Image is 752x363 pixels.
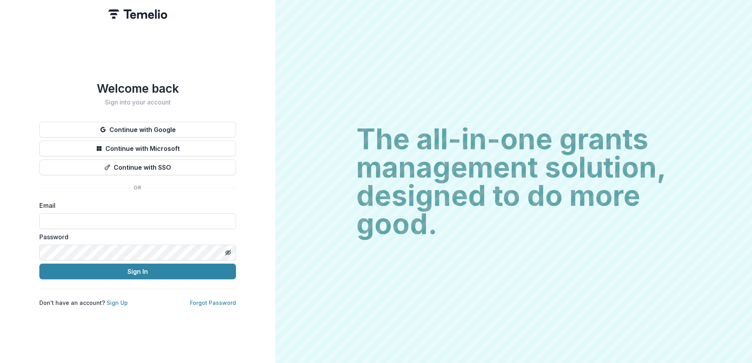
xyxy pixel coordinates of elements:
button: Continue with SSO [39,159,236,175]
p: Don't have an account? [39,299,128,307]
h1: Welcome back [39,81,236,95]
button: Continue with Google [39,122,236,137]
button: Sign In [39,264,236,279]
button: Continue with Microsoft [39,141,236,156]
button: Toggle password visibility [222,246,234,259]
label: Email [39,201,231,210]
h2: Sign into your account [39,99,236,106]
a: Sign Up [107,299,128,306]
label: Password [39,232,231,242]
img: Temelio [108,9,167,19]
a: Forgot Password [190,299,236,306]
